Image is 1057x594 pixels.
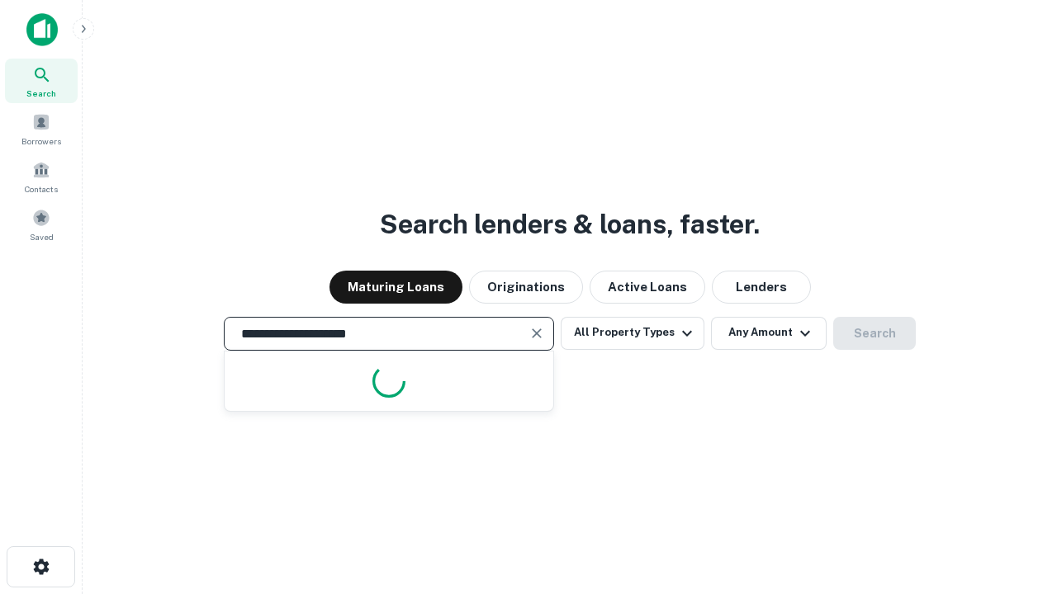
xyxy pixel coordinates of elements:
[590,271,705,304] button: Active Loans
[5,154,78,199] a: Contacts
[26,13,58,46] img: capitalize-icon.png
[5,106,78,151] a: Borrowers
[5,59,78,103] a: Search
[21,134,61,148] span: Borrowers
[712,271,811,304] button: Lenders
[5,202,78,247] a: Saved
[26,87,56,100] span: Search
[25,182,58,196] span: Contacts
[469,271,583,304] button: Originations
[329,271,462,304] button: Maturing Loans
[711,317,827,350] button: Any Amount
[525,322,548,345] button: Clear
[380,205,760,244] h3: Search lenders & loans, faster.
[561,317,704,350] button: All Property Types
[974,462,1057,541] iframe: Chat Widget
[30,230,54,243] span: Saved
